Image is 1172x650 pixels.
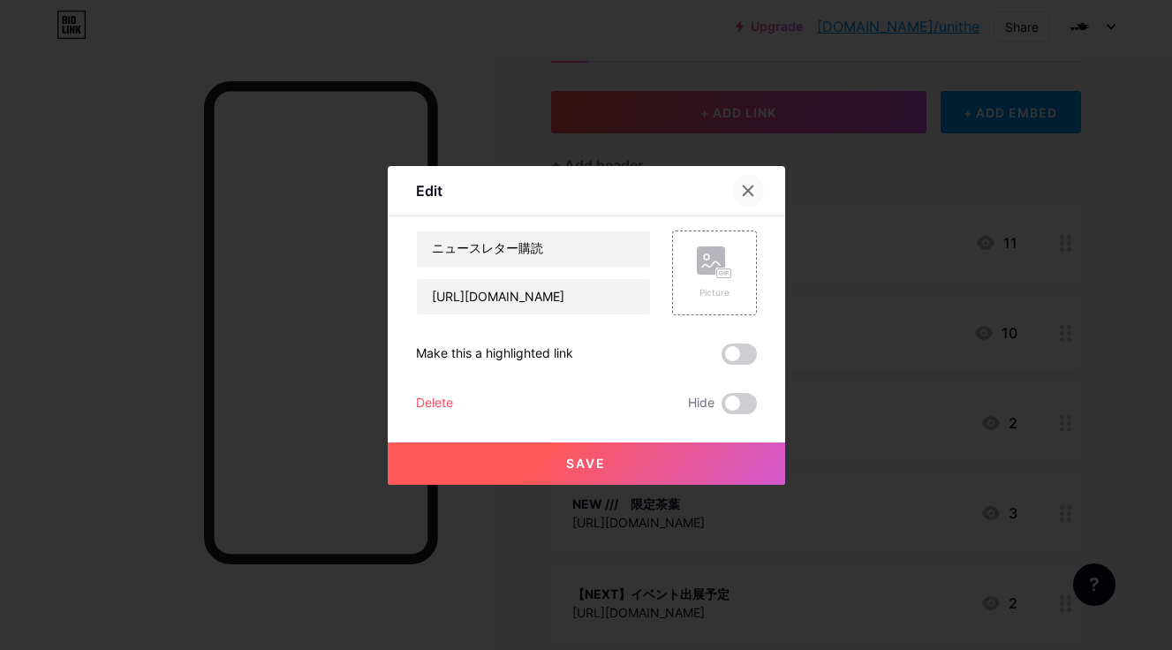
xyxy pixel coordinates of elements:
[688,393,715,414] span: Hide
[416,393,453,414] div: Delete
[417,279,650,314] input: URL
[416,344,573,365] div: Make this a highlighted link
[388,442,785,485] button: Save
[416,180,442,201] div: Edit
[417,231,650,267] input: Title
[566,456,606,471] span: Save
[697,286,732,299] div: Picture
